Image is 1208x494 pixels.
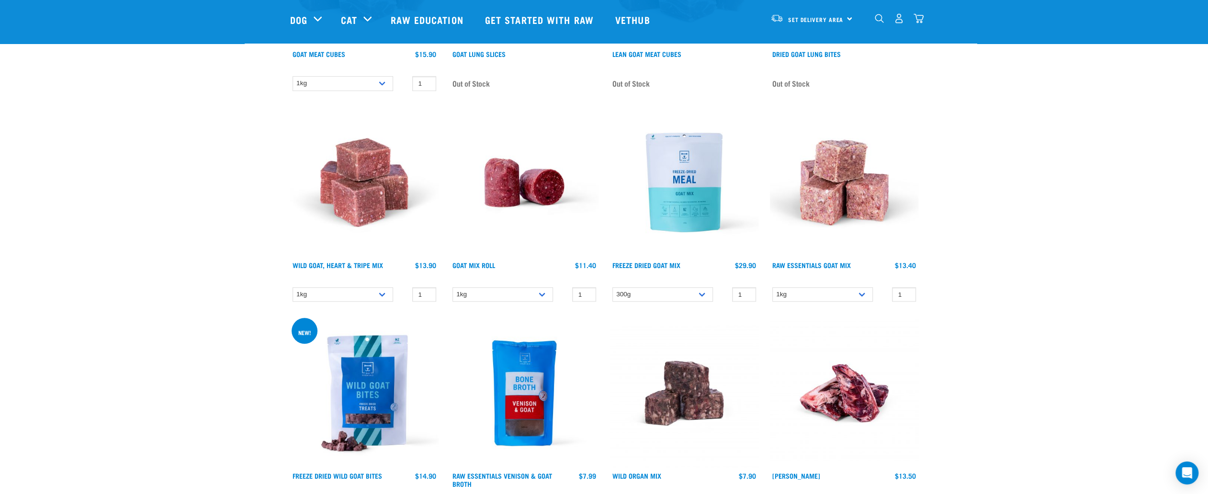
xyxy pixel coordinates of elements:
div: $15.90 [415,50,436,58]
a: Raw Education [381,0,475,39]
a: Freeze Dried Wild Goat Bites [293,474,382,477]
input: 1 [732,287,756,302]
a: Dog [290,12,307,27]
div: $13.50 [895,472,916,480]
a: Lean Goat Meat Cubes [612,52,681,56]
a: Raw Essentials Goat Mix [772,263,851,267]
div: $7.99 [579,472,596,480]
a: Raw Essentials Venison & Goat Broth [452,474,552,485]
img: user.png [894,13,904,23]
img: Venison Brisket Bone 1662 [770,319,918,467]
a: Cat [341,12,357,27]
span: Out of Stock [452,76,490,90]
a: Freeze Dried Goat Mix [612,263,680,267]
div: Open Intercom Messenger [1175,461,1198,484]
img: Goat Heart Tripe 8451 [290,108,439,257]
div: new! [298,331,311,334]
img: Raw Essentials Freeze Dried Goat Mix [610,108,758,257]
img: Raw Essentials Freeze Dried Wild Goat Bites PetTreats Product Shot [290,319,439,467]
img: van-moving.png [770,14,783,22]
span: Out of Stock [772,76,810,90]
a: Vethub [606,0,662,39]
a: Goat Lung Slices [452,52,506,56]
input: 1 [412,287,436,302]
span: Out of Stock [612,76,650,90]
div: $11.40 [575,261,596,269]
img: Raw Essentials Venison Goat Novel Protein Hypoallergenic Bone Broth Cats & Dogs [450,319,598,467]
img: Raw Essentials Chicken Lamb Beef Bulk Minced Raw Dog Food Roll Unwrapped [450,108,598,257]
div: $29.90 [735,261,756,269]
a: Goat Meat Cubes [293,52,345,56]
img: Wild Organ Mix [610,319,758,467]
a: Get started with Raw [475,0,606,39]
img: home-icon-1@2x.png [875,14,884,23]
img: Goat M Ix 38448 [770,108,918,257]
a: Wild Goat, Heart & Tripe Mix [293,263,383,267]
a: Wild Organ Mix [612,474,661,477]
span: Set Delivery Area [788,18,844,21]
a: Dried Goat Lung Bites [772,52,841,56]
div: $14.90 [415,472,436,480]
div: $13.40 [895,261,916,269]
div: $7.90 [739,472,756,480]
a: [PERSON_NAME] [772,474,820,477]
input: 1 [412,76,436,91]
img: home-icon@2x.png [914,13,924,23]
input: 1 [572,287,596,302]
a: Goat Mix Roll [452,263,495,267]
div: $13.90 [415,261,436,269]
input: 1 [892,287,916,302]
